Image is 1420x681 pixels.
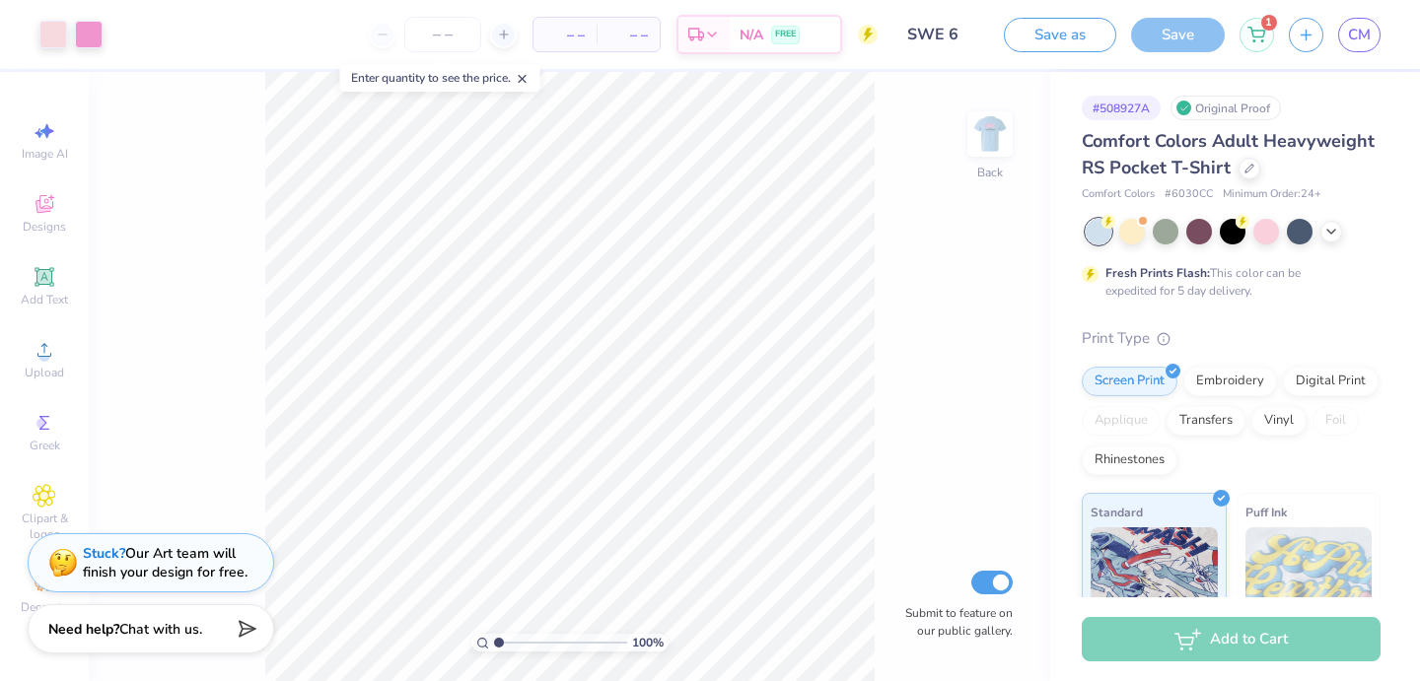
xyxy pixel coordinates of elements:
div: Print Type [1082,327,1381,350]
div: Embroidery [1183,367,1277,396]
strong: Stuck? [83,544,125,563]
span: Standard [1091,502,1143,522]
div: Digital Print [1283,367,1379,396]
strong: Fresh Prints Flash: [1105,265,1210,281]
span: # 6030CC [1165,186,1213,203]
span: Clipart & logos [10,511,79,542]
div: This color can be expedited for 5 day delivery. [1105,264,1348,300]
div: Screen Print [1082,367,1177,396]
span: FREE [775,28,796,41]
div: Enter quantity to see the price. [340,64,540,92]
input: – – [404,17,481,52]
span: Add Text [21,292,68,307]
a: CM [1338,18,1381,52]
div: Our Art team will finish your design for free. [83,544,248,581]
img: Puff Ink [1245,527,1373,626]
label: Submit to feature on our public gallery. [894,604,1013,640]
div: Original Proof [1171,96,1281,120]
div: Applique [1082,406,1161,436]
span: – – [545,25,585,45]
span: Designs [23,219,66,235]
div: Transfers [1167,406,1245,436]
span: 1 [1261,15,1277,31]
span: N/A [740,25,763,45]
div: Rhinestones [1082,445,1177,475]
strong: Need help? [48,620,119,639]
span: Greek [30,438,60,453]
div: Foil [1313,406,1359,436]
span: Decorate [21,599,68,615]
span: Comfort Colors Adult Heavyweight RS Pocket T-Shirt [1082,129,1375,179]
input: Untitled Design [892,15,989,54]
span: 100 % [632,634,664,651]
span: Minimum Order: 24 + [1223,186,1321,203]
div: Back [977,164,1003,181]
span: Puff Ink [1245,502,1287,522]
div: # 508927A [1082,96,1161,120]
button: Save as [1004,18,1116,52]
span: Comfort Colors [1082,186,1155,203]
img: Back [970,114,1010,154]
div: Vinyl [1251,406,1307,436]
img: Standard [1091,527,1218,626]
span: CM [1348,24,1371,46]
span: – – [608,25,648,45]
span: Upload [25,365,64,380]
span: Chat with us. [119,620,202,639]
span: Image AI [22,146,68,162]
